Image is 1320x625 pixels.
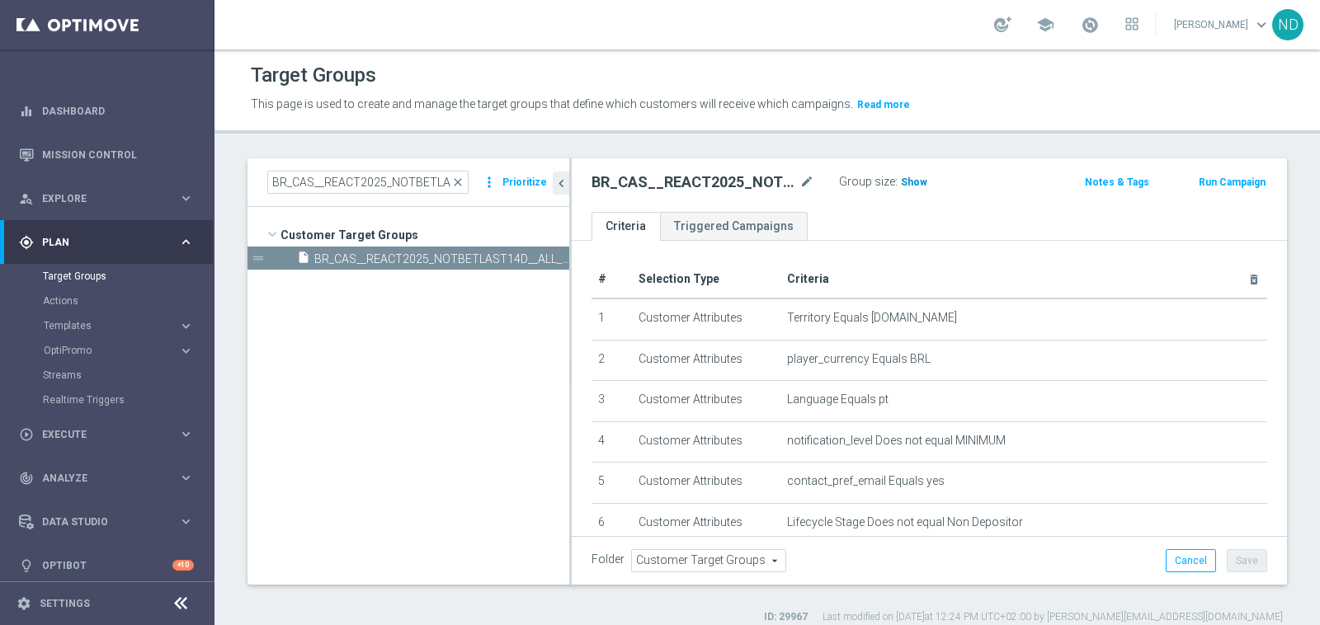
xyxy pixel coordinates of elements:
label: Group size [839,175,895,189]
i: keyboard_arrow_right [178,190,194,206]
span: This page is used to create and manage the target groups that define which customers will receive... [251,97,853,110]
h2: BR_CAS__REACT2025_NOTBETLAST14D__ALL_EMA_TAC_GM [592,172,796,192]
button: Cancel [1166,549,1216,572]
button: play_circle_outline Execute keyboard_arrow_right [18,428,195,441]
td: Customer Attributes [632,298,780,340]
button: gps_fixed Plan keyboard_arrow_right [18,236,195,249]
i: keyboard_arrow_right [178,426,194,442]
button: Prioritize [500,172,549,194]
span: contact_pref_email Equals yes [787,474,945,488]
span: Territory Equals [DOMAIN_NAME] [787,311,957,325]
td: 3 [592,381,632,422]
span: OptiPromo [44,345,162,355]
td: 1 [592,298,632,340]
div: OptiPromo [44,345,178,355]
h1: Target Groups [251,63,376,87]
a: Target Groups [43,270,172,283]
div: ND [1272,9,1303,40]
a: Mission Control [42,133,194,176]
i: insert_drive_file [297,251,310,270]
button: Save [1227,549,1267,572]
a: Dashboard [42,89,194,133]
i: equalizer [19,104,34,119]
div: Mission Control [18,148,195,162]
td: 6 [592,503,632,544]
div: Explore [19,191,178,206]
i: track_changes [19,471,34,486]
span: Customer Target Groups [280,223,569,247]
i: person_search [19,191,34,206]
button: Data Studio keyboard_arrow_right [18,515,195,529]
label: ID: 29967 [764,610,808,624]
td: Customer Attributes [632,463,780,504]
div: OptiPromo [43,338,213,363]
span: Data Studio [42,517,178,527]
i: keyboard_arrow_right [178,470,194,486]
span: notification_level Does not equal MINIMUM [787,434,1006,448]
div: Mission Control [19,133,194,176]
div: Optibot [19,543,194,587]
i: keyboard_arrow_right [178,234,194,250]
label: Folder [592,552,625,566]
span: keyboard_arrow_down [1252,16,1270,34]
button: Read more [856,96,912,114]
td: Customer Attributes [632,503,780,544]
td: 4 [592,421,632,463]
span: Templates [44,321,162,331]
i: keyboard_arrow_right [178,318,194,334]
i: play_circle_outline [19,427,34,442]
th: # [592,261,632,298]
label: : [895,175,898,189]
span: player_currency Equals BRL [787,352,931,366]
a: Triggered Campaigns [660,212,808,241]
i: keyboard_arrow_right [178,514,194,529]
td: 5 [592,463,632,504]
td: Customer Attributes [632,421,780,463]
span: Criteria [787,272,829,285]
div: OptiPromo keyboard_arrow_right [43,344,195,357]
td: Customer Attributes [632,340,780,381]
div: Analyze [19,471,178,486]
i: more_vert [481,171,497,194]
div: Target Groups [43,264,213,289]
button: track_changes Analyze keyboard_arrow_right [18,472,195,485]
a: Settings [40,599,90,609]
i: settings [16,596,31,611]
button: Run Campaign [1197,173,1267,191]
span: Plan [42,237,178,247]
span: BR_CAS__REACT2025_NOTBETLAST14D__ALL_EMA_TAC_GM [314,252,569,266]
div: Data Studio [19,515,178,529]
div: Dashboard [19,89,194,133]
div: Templates [43,313,213,338]
div: Execute [19,427,178,442]
button: person_search Explore keyboard_arrow_right [18,192,195,205]
span: Show [901,176,927,188]
th: Selection Type [632,261,780,298]
td: 2 [592,340,632,381]
a: Realtime Triggers [43,393,172,406]
label: Last modified on [DATE] at 12:24 PM UTC+02:00 by [PERSON_NAME][EMAIL_ADDRESS][DOMAIN_NAME] [823,610,1283,624]
div: Realtime Triggers [43,388,213,412]
span: school [1036,16,1054,34]
div: +10 [172,560,194,571]
a: Optibot [42,543,172,587]
div: Actions [43,289,213,313]
button: equalizer Dashboard [18,105,195,118]
input: Quick find group or folder [267,171,469,194]
span: Lifecycle Stage Does not equal Non Depositor [787,515,1023,529]
a: Actions [43,294,172,308]
span: Language Equals pt [787,392,889,406]
a: Criteria [592,212,660,241]
button: Templates keyboard_arrow_right [43,319,195,332]
i: lightbulb [19,558,34,573]
button: lightbulb Optibot +10 [18,559,195,572]
div: Streams [43,363,213,388]
div: Plan [19,235,178,250]
i: delete_forever [1247,273,1261,286]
